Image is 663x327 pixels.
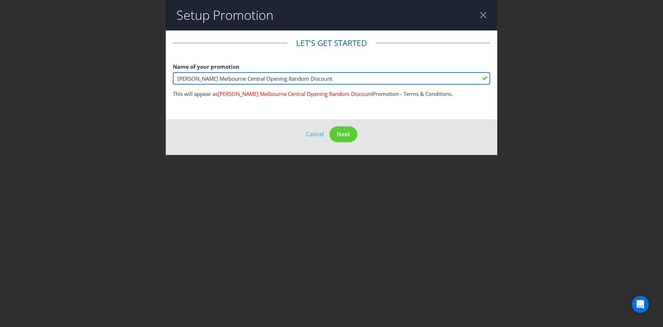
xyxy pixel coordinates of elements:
span: Cancel [306,130,324,138]
span: This will appear as [173,90,218,97]
h2: Setup Promotion [176,8,273,22]
div: Open Intercom Messenger [632,296,649,313]
button: Cancel [306,130,324,139]
legend: Let's get started [287,38,376,49]
span: Next [337,130,350,138]
button: Next [329,126,357,142]
span: Name of your promotion [173,63,239,70]
span: [PERSON_NAME] Melbourne Central Opening Random Discount [218,90,373,97]
span: Promotion - Terms & Conditions. [373,90,453,97]
input: e.g. My Promotion [173,72,490,85]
